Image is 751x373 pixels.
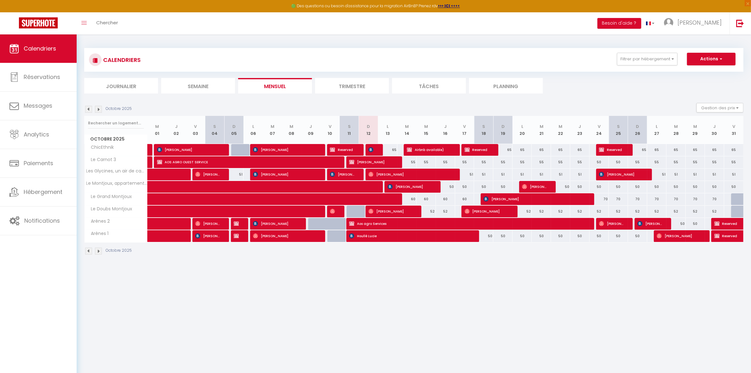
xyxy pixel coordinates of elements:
div: 50 [590,181,609,193]
abbr: D [502,123,505,129]
div: 55 [628,156,647,168]
th: 12 [359,116,378,144]
div: 70 [666,193,686,205]
div: 52 [532,206,551,217]
div: 65 [705,144,724,156]
p: Octobre 2025 [106,106,132,112]
div: 60 [417,193,436,205]
div: 50 [493,230,513,242]
th: 28 [666,116,686,144]
abbr: L [521,123,523,129]
h3: CALENDRIERS [102,53,141,67]
abbr: S [348,123,351,129]
div: 51 [570,169,590,180]
th: 05 [224,116,243,144]
div: 52 [570,206,590,217]
div: 52 [609,206,628,217]
span: Calendriers [24,45,56,52]
div: 52 [686,206,705,217]
span: Le Grand Montjoux [85,193,134,200]
abbr: S [617,123,620,129]
th: 17 [455,116,474,144]
span: [PERSON_NAME] [253,230,317,242]
div: 52 [551,206,570,217]
div: 50 [705,181,724,193]
div: 70 [609,193,628,205]
abbr: J [444,123,447,129]
span: [PERSON_NAME] [195,168,221,180]
abbr: M [290,123,294,129]
span: Airbnb available) [407,144,452,156]
div: 50 [513,230,532,242]
div: 51 [532,169,551,180]
div: 50 [570,181,590,193]
button: Gestion des prix [696,103,743,112]
span: Hébergement [24,188,62,196]
span: [PERSON_NAME] [349,156,394,168]
a: [PERSON_NAME] [148,144,151,156]
abbr: M [693,123,697,129]
th: 13 [378,116,397,144]
div: 51 [224,169,243,180]
th: 02 [167,116,186,144]
th: 31 [724,116,743,144]
th: 19 [493,116,513,144]
span: Octobre 2025 [85,135,147,144]
div: 50 [724,181,743,193]
abbr: J [579,123,581,129]
span: [PERSON_NAME] [253,218,298,230]
span: [PERSON_NAME] [522,181,548,193]
div: 50 [686,181,705,193]
abbr: D [232,123,236,129]
th: 01 [148,116,167,144]
div: 51 [474,169,493,180]
th: 14 [397,116,417,144]
abbr: M [674,123,678,129]
div: 55 [647,156,666,168]
div: 55 [666,156,686,168]
th: 08 [282,116,301,144]
div: 50 [647,181,666,193]
abbr: S [482,123,485,129]
div: 51 [455,169,474,180]
span: Aos agro Services [349,218,586,230]
abbr: V [463,123,466,129]
li: Journalier [84,78,158,93]
button: Actions [687,53,736,65]
div: 55 [705,156,724,168]
div: 65 [570,144,590,156]
strong: >>> ICI <<<< [438,3,460,9]
abbr: V [732,123,735,129]
div: 55 [570,156,590,168]
div: 52 [666,206,686,217]
th: 11 [340,116,359,144]
span: Réservations [24,73,60,81]
abbr: V [194,123,197,129]
span: [PERSON_NAME] Guillut [330,205,336,217]
abbr: M [540,123,543,129]
th: 06 [243,116,263,144]
th: 18 [474,116,493,144]
span: [PERSON_NAME] [484,193,586,205]
span: [PERSON_NAME] [368,144,375,156]
span: [PERSON_NAME] [599,168,644,180]
abbr: D [636,123,639,129]
span: [PERSON_NAME] [195,230,221,242]
div: 55 [532,156,551,168]
img: ... [664,18,673,27]
abbr: D [367,123,370,129]
span: [PERSON_NAME] [195,218,221,230]
div: 65 [532,144,551,156]
abbr: J [175,123,178,129]
th: 20 [513,116,532,144]
span: Reserved [599,144,625,156]
div: 50 [493,181,513,193]
li: Planning [469,78,543,93]
span: AOS AGRO OUEST SERVICE [157,156,337,168]
th: 21 [532,116,551,144]
div: 52 [417,206,436,217]
div: 50 [628,230,647,242]
button: Besoin d'aide ? [597,18,641,29]
div: 52 [647,206,666,217]
abbr: L [387,123,389,129]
